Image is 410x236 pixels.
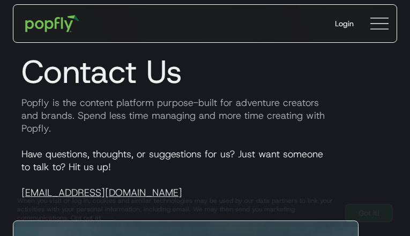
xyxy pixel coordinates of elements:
[17,196,337,222] div: When you visit or log in, cookies and similar technologies may be used by our data partners to li...
[335,18,354,29] div: Login
[13,96,397,135] p: Popfly is the content platform purpose-built for adventure creators and brands. Spend less time m...
[101,214,114,222] a: here
[326,10,362,37] a: Login
[13,148,397,199] p: Have questions, thoughts, or suggestions for us? Just want someone to talk to? Hit us up!
[13,52,397,91] h1: Contact Us
[18,7,87,40] a: home
[345,204,393,222] a: Got It!
[21,186,182,199] a: [EMAIL_ADDRESS][DOMAIN_NAME]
